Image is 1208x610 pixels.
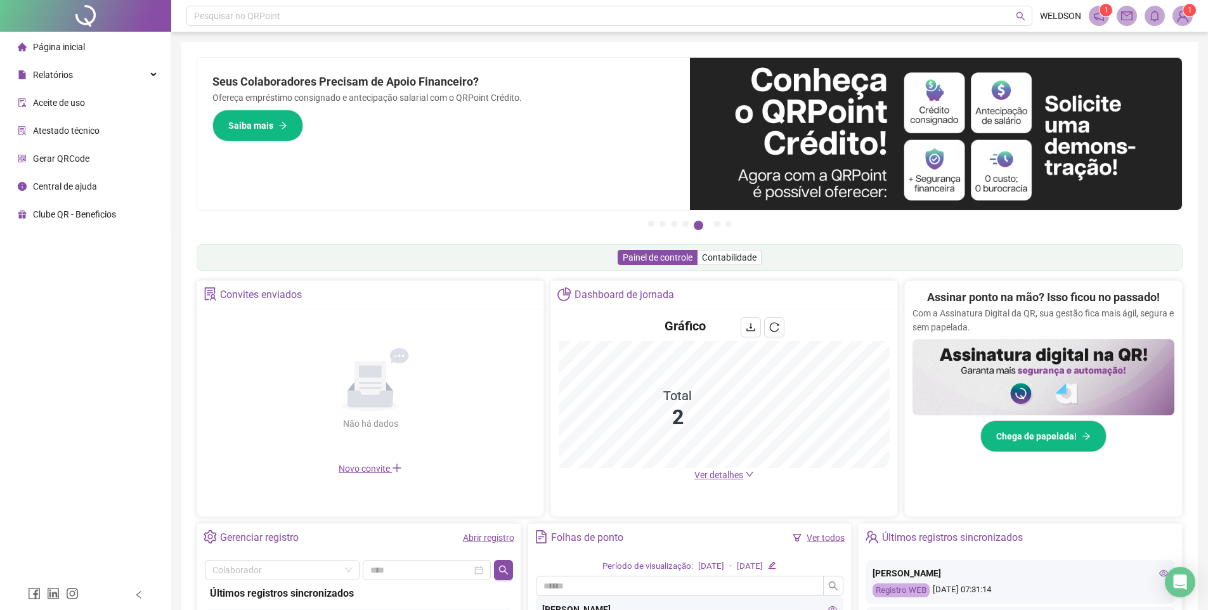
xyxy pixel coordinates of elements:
p: Ofereça empréstimo consignado e antecipação salarial com o QRPoint Crédito. [212,91,675,105]
div: - [729,560,732,573]
span: search [828,581,838,591]
button: Chega de papelada! [980,420,1107,452]
span: Painel de controle [623,252,692,263]
span: Novo convite [339,464,402,474]
span: file [18,70,27,79]
h2: Seus Colaboradores Precisam de Apoio Financeiro? [212,73,675,91]
div: Registro WEB [873,583,930,598]
span: home [18,42,27,51]
div: Não há dados [312,417,429,431]
span: info-circle [18,182,27,191]
span: instagram [66,587,79,600]
div: Últimos registros sincronizados [210,585,508,601]
button: 6 [714,221,720,227]
span: 1 [1188,6,1192,15]
span: Gerar QRCode [33,153,89,164]
button: 4 [682,221,689,227]
div: [DATE] [737,560,763,573]
span: Clube QR - Beneficios [33,209,116,219]
a: Ver todos [807,533,845,543]
div: Período de visualização: [602,560,693,573]
div: Open Intercom Messenger [1165,567,1195,597]
span: Central de ajuda [33,181,97,191]
div: [DATE] 07:31:14 [873,583,1168,598]
span: Relatórios [33,70,73,80]
span: gift [18,210,27,219]
p: Com a Assinatura Digital da QR, sua gestão fica mais ágil, segura e sem papelada. [912,306,1174,334]
button: Saiba mais [212,110,303,141]
span: Página inicial [33,42,85,52]
button: 2 [659,221,666,227]
span: Ver detalhes [694,470,743,480]
div: [DATE] [698,560,724,573]
span: down [745,470,754,479]
span: Contabilidade [702,252,757,263]
div: Últimos registros sincronizados [882,527,1023,548]
div: [PERSON_NAME] [873,566,1168,580]
button: 7 [725,221,732,227]
span: search [498,565,509,575]
span: notification [1093,10,1105,22]
div: Folhas de ponto [551,527,623,548]
span: file-text [535,530,548,543]
span: Aceite de uso [33,98,85,108]
span: WELDSON [1040,9,1081,23]
span: arrow-right [278,121,287,130]
span: mail [1121,10,1133,22]
span: team [865,530,878,543]
a: Ver detalhes down [694,470,754,480]
span: Chega de papelada! [996,429,1077,443]
div: Dashboard de jornada [575,284,674,306]
span: 1 [1104,6,1108,15]
img: 94519 [1173,6,1192,25]
span: eye [1159,569,1168,578]
sup: Atualize o seu contato no menu Meus Dados [1183,4,1196,16]
span: bell [1149,10,1160,22]
sup: 1 [1100,4,1112,16]
button: 5 [694,221,703,230]
span: left [134,590,143,599]
button: 1 [648,221,654,227]
div: Gerenciar registro [220,527,299,548]
span: plus [392,463,402,473]
span: setting [204,530,217,543]
img: banner%2F11e687cd-1386-4cbd-b13b-7bd81425532d.png [690,58,1183,210]
span: reload [769,322,779,332]
span: linkedin [47,587,60,600]
span: pie-chart [557,287,571,301]
img: banner%2F02c71560-61a6-44d4-94b9-c8ab97240462.png [912,339,1174,415]
span: facebook [28,587,41,600]
span: Saiba mais [228,119,273,133]
span: download [746,322,756,332]
h4: Gráfico [665,317,706,335]
button: 3 [671,221,677,227]
div: Convites enviados [220,284,302,306]
span: edit [768,561,776,569]
span: arrow-right [1082,432,1091,441]
a: Abrir registro [463,533,514,543]
span: search [1016,11,1025,21]
h2: Assinar ponto na mão? Isso ficou no passado! [927,289,1160,306]
span: solution [204,287,217,301]
span: filter [793,533,802,542]
span: Atestado técnico [33,126,100,136]
span: audit [18,98,27,107]
span: qrcode [18,154,27,163]
span: solution [18,126,27,135]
